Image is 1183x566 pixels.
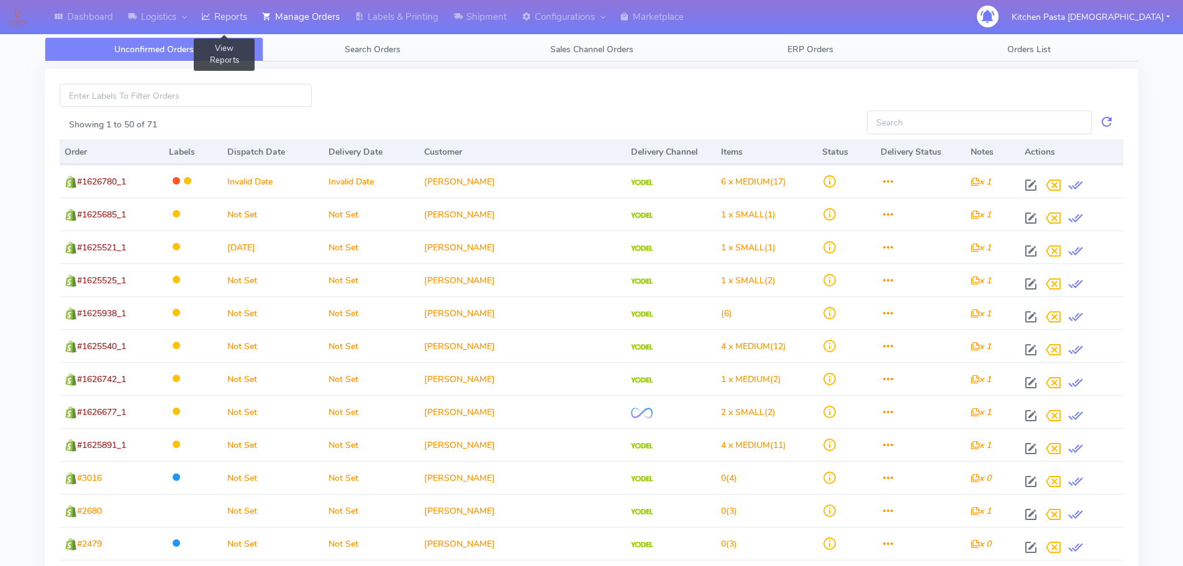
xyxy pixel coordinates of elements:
[419,428,626,461] td: [PERSON_NAME]
[971,406,991,418] i: x 1
[971,176,991,188] i: x 1
[721,176,770,188] span: 6 x MEDIUM
[631,245,653,252] img: Yodel
[324,461,420,494] td: Not Set
[324,263,420,296] td: Not Set
[721,538,737,550] span: (3)
[971,340,991,352] i: x 1
[77,538,102,550] span: #2479
[721,472,726,484] span: 0
[222,428,324,461] td: Not Set
[721,373,770,385] span: 1 x MEDIUM
[787,43,833,55] span: ERP Orders
[721,505,737,517] span: (3)
[77,242,126,253] span: #1625521_1
[721,373,781,385] span: (2)
[631,311,653,317] img: Yodel
[721,176,786,188] span: (17)
[222,494,324,527] td: Not Set
[721,538,726,550] span: 0
[721,242,776,253] span: (1)
[77,275,126,286] span: #1625525_1
[419,198,626,231] td: [PERSON_NAME]
[222,198,324,231] td: Not Set
[971,505,991,517] i: x 1
[419,165,626,198] td: [PERSON_NAME]
[419,395,626,428] td: [PERSON_NAME]
[77,406,126,418] span: #1626677_1
[164,140,222,165] th: Labels
[345,43,401,55] span: Search Orders
[60,84,312,107] input: Enter Labels To Filter Orders
[419,231,626,263] td: [PERSON_NAME]
[1020,140,1123,165] th: Actions
[971,275,991,286] i: x 1
[631,180,653,186] img: Yodel
[971,209,991,221] i: x 1
[324,296,420,329] td: Not Set
[721,406,764,418] span: 2 x SMALL
[721,340,786,352] span: (12)
[324,231,420,263] td: Not Set
[77,472,102,484] span: #3016
[222,527,324,560] td: Not Set
[324,198,420,231] td: Not Set
[721,406,776,418] span: (2)
[77,373,126,385] span: #1626742_1
[550,43,633,55] span: Sales Channel Orders
[971,242,991,253] i: x 1
[324,165,420,198] td: Invalid Date
[716,140,817,165] th: Items
[222,165,324,198] td: Invalid Date
[867,111,1092,134] input: Search
[817,140,876,165] th: Status
[69,118,157,131] label: Showing 1 to 50 of 71
[971,308,991,319] i: x 1
[631,408,653,418] img: OnFleet
[222,329,324,362] td: Not Set
[77,308,126,319] span: #1625938_1
[721,275,776,286] span: (2)
[222,296,324,329] td: Not Set
[721,308,732,319] span: (6)
[721,439,770,451] span: 4 x MEDIUM
[324,329,420,362] td: Not Set
[631,443,653,449] img: Yodel
[971,373,991,385] i: x 1
[721,209,764,221] span: 1 x SMALL
[721,439,786,451] span: (11)
[419,362,626,395] td: [PERSON_NAME]
[721,242,764,253] span: 1 x SMALL
[222,231,324,263] td: [DATE]
[1002,4,1179,30] button: Kitchen Pasta [DEMOGRAPHIC_DATA]
[419,461,626,494] td: [PERSON_NAME]
[45,37,1138,62] ul: Tabs
[222,362,324,395] td: Not Set
[324,494,420,527] td: Not Set
[324,428,420,461] td: Not Set
[222,140,324,165] th: Dispatch Date
[77,439,126,451] span: #1625891_1
[721,275,764,286] span: 1 x SMALL
[626,140,716,165] th: Delivery Channel
[419,527,626,560] td: [PERSON_NAME]
[1007,43,1051,55] span: Orders List
[631,542,653,548] img: Yodel
[77,176,126,188] span: #1626780_1
[419,494,626,527] td: [PERSON_NAME]
[721,209,776,221] span: (1)
[324,362,420,395] td: Not Set
[77,340,126,352] span: #1625540_1
[324,395,420,428] td: Not Set
[222,461,324,494] td: Not Set
[114,43,194,55] span: Unconfirmed Orders
[966,140,1020,165] th: Notes
[971,538,991,550] i: x 0
[419,263,626,296] td: [PERSON_NAME]
[721,340,770,352] span: 4 x MEDIUM
[324,527,420,560] td: Not Set
[876,140,966,165] th: Delivery Status
[419,329,626,362] td: [PERSON_NAME]
[631,212,653,219] img: Yodel
[631,344,653,350] img: Yodel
